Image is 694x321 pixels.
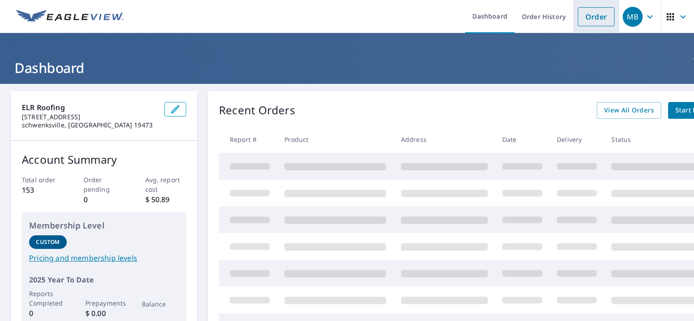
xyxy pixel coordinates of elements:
a: Pricing and membership levels [29,253,179,263]
p: Prepayments [85,298,123,308]
th: Delivery [550,126,604,153]
p: schwenksville, [GEOGRAPHIC_DATA] 19473 [22,121,157,129]
th: Date [495,126,550,153]
p: ELR Roofing [22,102,157,113]
th: Address [394,126,495,153]
p: $ 0.00 [85,308,123,319]
p: Balance [142,299,179,309]
p: $ 50.89 [145,194,187,205]
p: Order pending [84,175,125,194]
a: Order [578,7,615,26]
p: Account Summary [22,151,186,168]
h1: Dashboard [11,58,683,77]
p: 0 [84,194,125,205]
p: Total order [22,175,63,185]
p: Recent Orders [219,102,295,119]
p: Reports Completed [29,289,67,308]
p: 0 [29,308,67,319]
a: View All Orders [597,102,661,119]
p: Avg. report cost [145,175,187,194]
th: Product [277,126,393,153]
p: [STREET_ADDRESS] [22,113,157,121]
p: 153 [22,185,63,195]
div: MB [623,7,643,27]
p: Membership Level [29,219,179,232]
p: 2025 Year To Date [29,274,179,285]
p: Custom [36,238,59,246]
th: Report # [219,126,277,153]
span: View All Orders [604,105,654,116]
img: EV Logo [16,10,124,24]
